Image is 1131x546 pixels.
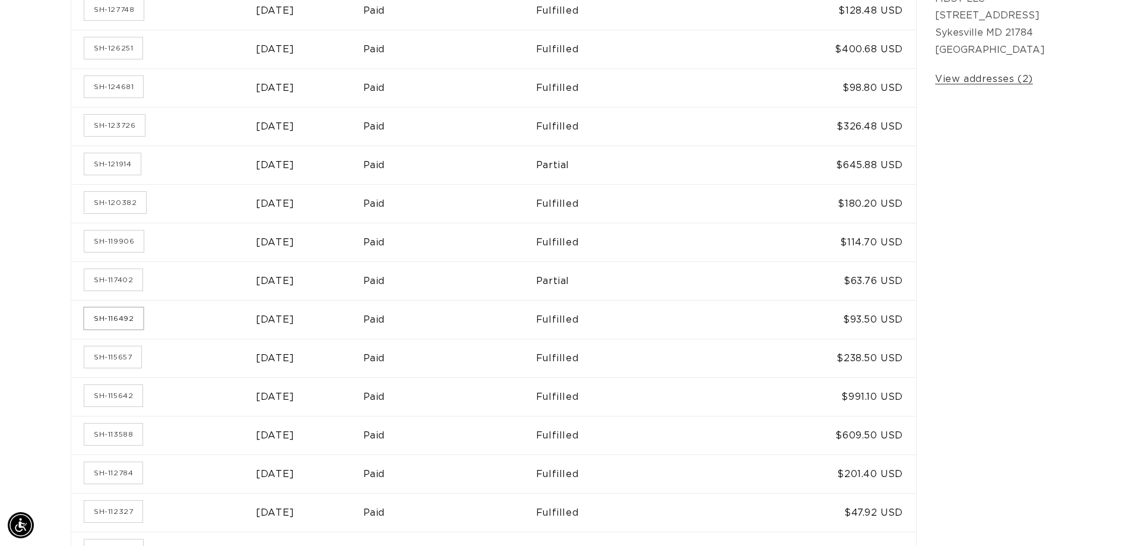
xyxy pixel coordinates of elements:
[256,276,294,286] time: [DATE]
[256,122,294,131] time: [DATE]
[363,68,536,107] td: Paid
[84,153,141,175] a: Order number SH-121914
[256,45,294,54] time: [DATE]
[363,184,536,223] td: Paid
[256,199,294,209] time: [DATE]
[256,392,294,402] time: [DATE]
[743,30,916,68] td: $400.68 USD
[256,238,294,247] time: [DATE]
[743,416,916,455] td: $609.50 USD
[743,261,916,300] td: $63.76 USD
[536,455,743,493] td: Fulfilled
[84,192,146,213] a: Order number SH-120382
[743,107,916,146] td: $326.48 USD
[84,501,142,522] a: Order number SH-112327
[84,462,142,484] a: Order number SH-112784
[84,76,143,97] a: Order number SH-124681
[743,300,916,339] td: $93.50 USD
[256,469,294,479] time: [DATE]
[536,416,743,455] td: Fulfilled
[84,269,142,291] a: Order number SH-117402
[536,493,743,532] td: Fulfilled
[256,508,294,517] time: [DATE]
[743,455,916,493] td: $201.40 USD
[256,354,294,363] time: [DATE]
[84,424,142,445] a: Order number SH-113588
[363,416,536,455] td: Paid
[743,146,916,184] td: $645.88 USD
[743,184,916,223] td: $180.20 USD
[256,315,294,324] time: [DATE]
[256,6,294,15] time: [DATE]
[536,339,743,377] td: Fulfilled
[536,184,743,223] td: Fulfilled
[536,68,743,107] td: Fulfilled
[363,107,536,146] td: Paid
[363,377,536,416] td: Paid
[743,68,916,107] td: $98.80 USD
[536,146,743,184] td: Partial
[363,493,536,532] td: Paid
[363,455,536,493] td: Paid
[536,300,743,339] td: Fulfilled
[1072,489,1131,546] iframe: Chat Widget
[363,146,536,184] td: Paid
[536,30,743,68] td: Fulfilled
[743,377,916,416] td: $991.10 USD
[363,261,536,300] td: Paid
[743,223,916,261] td: $114.70 USD
[536,223,743,261] td: Fulfilled
[84,308,143,329] a: Order number SH-116492
[363,30,536,68] td: Paid
[743,493,916,532] td: $47.92 USD
[84,37,142,59] a: Order number SH-126251
[84,115,145,136] a: Order number SH-123726
[536,261,743,300] td: Partial
[363,339,536,377] td: Paid
[84,346,141,368] a: Order number SH-115657
[536,107,743,146] td: Fulfilled
[256,83,294,93] time: [DATE]
[8,512,34,538] div: Accessibility Menu
[256,160,294,170] time: [DATE]
[935,71,1033,88] a: View addresses (2)
[84,385,142,406] a: Order number SH-115642
[536,377,743,416] td: Fulfilled
[363,223,536,261] td: Paid
[743,339,916,377] td: $238.50 USD
[84,231,144,252] a: Order number SH-119906
[256,431,294,440] time: [DATE]
[363,300,536,339] td: Paid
